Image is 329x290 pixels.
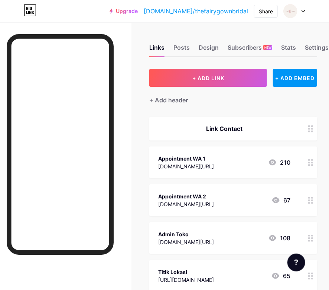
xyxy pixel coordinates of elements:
[158,276,214,284] div: [URL][DOMAIN_NAME]
[158,200,214,208] div: [DOMAIN_NAME][URL]
[110,8,138,14] a: Upgrade
[149,43,164,56] div: Links
[158,155,214,162] div: Appointment WA 1
[271,271,290,280] div: 65
[283,4,297,18] img: thefairygownbridal
[192,75,224,81] span: + ADD LINK
[158,162,214,170] div: [DOMAIN_NAME][URL]
[268,234,290,243] div: 108
[281,43,296,56] div: Stats
[264,45,271,50] span: NEW
[158,238,214,246] div: [DOMAIN_NAME][URL]
[268,158,290,167] div: 210
[173,43,190,56] div: Posts
[158,268,214,276] div: Titik Lokasi
[158,230,214,238] div: Admin Toko
[305,43,329,56] div: Settings
[228,43,272,56] div: Subscribers
[144,7,248,16] a: [DOMAIN_NAME]/thefairygownbridal
[199,43,219,56] div: Design
[149,69,267,87] button: + ADD LINK
[158,124,290,133] div: Link Contact
[273,69,317,87] div: + ADD EMBED
[271,196,290,205] div: 67
[158,192,214,200] div: Appointment WA 2
[259,7,273,15] div: Share
[149,96,188,105] div: + Add header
